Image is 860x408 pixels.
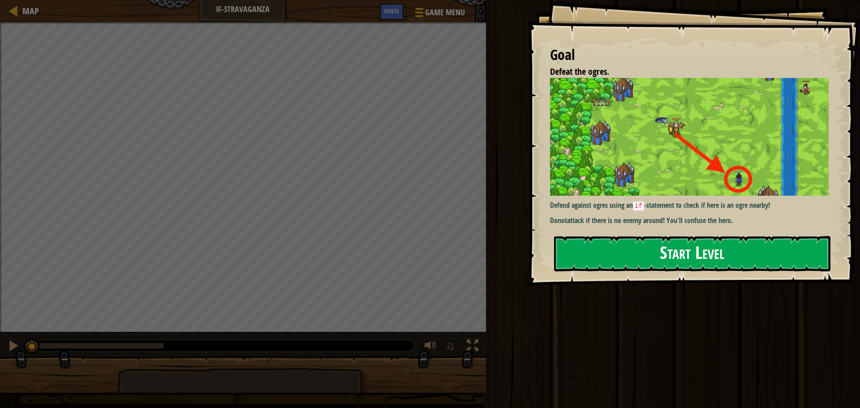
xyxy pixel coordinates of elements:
span: Defeat the ogres. [550,65,609,77]
span: ♫ [446,339,455,352]
button: Adjust volume [421,338,439,356]
a: Map [18,5,39,17]
button: ♫ [444,338,459,356]
div: Goal [550,45,829,65]
button: Ctrl + P: Pause [4,338,22,356]
img: Ifs [550,78,835,196]
p: Do attack if there is no enemy around! You'll confuse the hero. [550,215,835,226]
code: if [633,202,644,210]
span: Hints [384,7,399,15]
span: Game Menu [425,7,465,18]
button: Toggle fullscreen [464,338,482,356]
button: Game Menu [408,4,470,25]
button: Start Level [554,236,830,271]
li: Defeat the ogres. [539,65,826,78]
strong: not [558,215,567,225]
p: Defend against ogres using an -statement to check if here is an ogre nearby! [550,200,835,211]
span: Map [22,5,39,17]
